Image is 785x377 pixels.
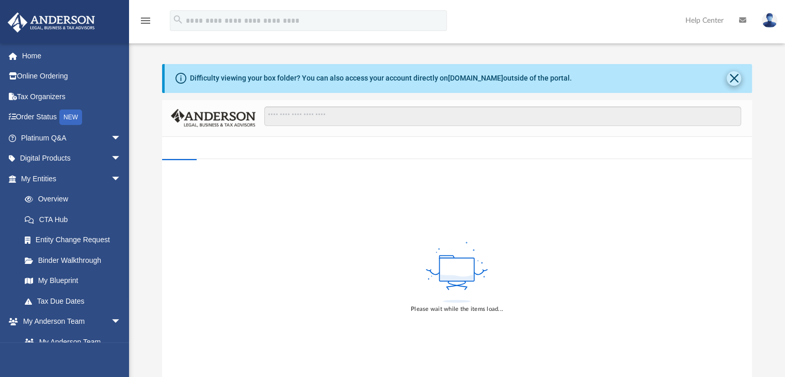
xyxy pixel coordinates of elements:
[7,168,137,189] a: My Entitiesarrow_drop_down
[111,148,132,169] span: arrow_drop_down
[5,12,98,33] img: Anderson Advisors Platinum Portal
[111,311,132,333] span: arrow_drop_down
[7,66,137,87] a: Online Ordering
[14,230,137,250] a: Entity Change Request
[14,291,137,311] a: Tax Due Dates
[7,311,132,332] a: My Anderson Teamarrow_drop_down
[411,305,503,314] div: Please wait while the items load...
[172,14,184,25] i: search
[7,45,137,66] a: Home
[264,106,741,126] input: Search files and folders
[14,189,137,210] a: Overview
[59,109,82,125] div: NEW
[139,14,152,27] i: menu
[14,250,137,271] a: Binder Walkthrough
[111,128,132,149] span: arrow_drop_down
[448,74,503,82] a: [DOMAIN_NAME]
[7,128,137,148] a: Platinum Q&Aarrow_drop_down
[7,86,137,107] a: Tax Organizers
[190,73,572,84] div: Difficulty viewing your box folder? You can also access your account directly on outside of the p...
[7,107,137,128] a: Order StatusNEW
[7,148,137,169] a: Digital Productsarrow_drop_down
[139,20,152,27] a: menu
[111,168,132,190] span: arrow_drop_down
[14,332,126,352] a: My Anderson Team
[762,13,777,28] img: User Pic
[14,271,132,291] a: My Blueprint
[14,209,137,230] a: CTA Hub
[727,71,741,86] button: Close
